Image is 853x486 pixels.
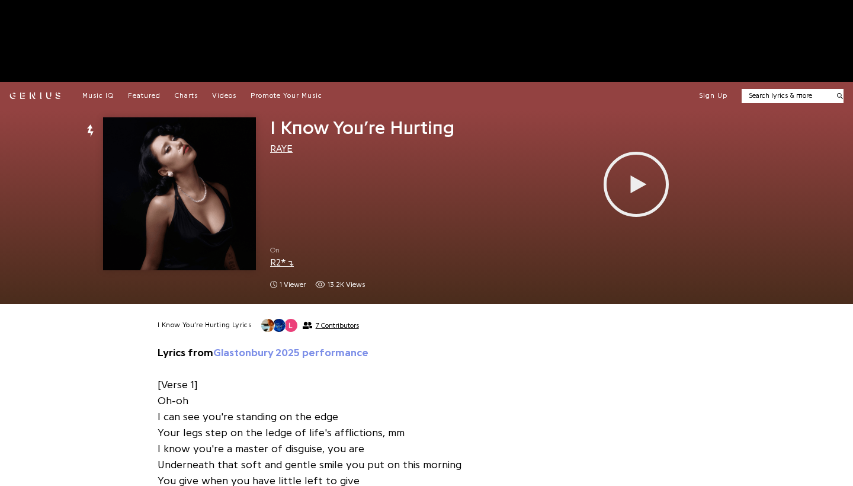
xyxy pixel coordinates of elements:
iframe: primisNativeSkinFrame_SekindoSPlayer68a881bc41cab [518,117,755,251]
span: Promote Your Music [251,92,322,99]
span: I Know You’re Hurting [270,119,454,138]
img: Cover art for I Know You’re Hurting by RAYE [103,117,256,270]
span: Music IQ [82,92,114,99]
h2: I Know You’re Hurting Lyrics [158,321,251,330]
span: On [270,245,499,255]
a: Music IQ [82,91,114,101]
button: 7 Contributors [261,318,358,332]
a: Charts [175,91,198,101]
a: Glastonbury 2025 performance [213,347,368,358]
span: 13,218 views [315,280,365,290]
span: Videos [212,92,236,99]
span: 1 viewer [280,280,306,290]
a: Featured [128,91,161,101]
a: Promote Your Music [251,91,322,101]
span: 13.2K views [328,280,365,290]
input: Search lyrics & more [742,91,830,101]
a: Videos [212,91,236,101]
a: RAYE [270,144,293,154]
span: 1 viewer [270,280,306,290]
span: Charts [175,92,198,99]
button: Sign Up [699,91,727,101]
span: Featured [128,92,161,99]
b: Lyrics from [158,347,368,358]
span: 7 Contributors [316,321,359,330]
